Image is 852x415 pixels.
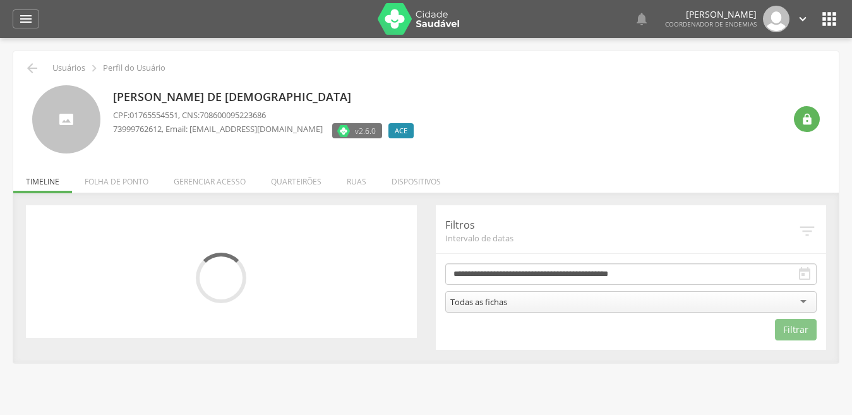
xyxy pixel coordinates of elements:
p: [PERSON_NAME] [665,10,757,19]
label: Versão do aplicativo [332,123,382,138]
li: Ruas [334,164,379,193]
span: Coordenador de Endemias [665,20,757,28]
p: Usuários [52,63,85,73]
p: , Email: [EMAIL_ADDRESS][DOMAIN_NAME] [113,123,323,135]
span: Intervalo de datas [445,232,798,244]
span: 708600095223686 [200,109,266,121]
p: Perfil do Usuário [103,63,165,73]
a:  [13,9,39,28]
i:  [634,11,649,27]
span: ACE [395,126,407,136]
li: Gerenciar acesso [161,164,258,193]
i:  [796,12,810,26]
a:  [796,6,810,32]
span: v2.6.0 [355,124,376,137]
span: 01765554551 [129,109,178,121]
p: [PERSON_NAME] de [DEMOGRAPHIC_DATA] [113,89,420,105]
li: Quarteirões [258,164,334,193]
div: Resetar senha [794,106,820,132]
div: Todas as fichas [450,296,507,308]
a:  [634,6,649,32]
i:  [18,11,33,27]
i:  [87,61,101,75]
i:  [801,113,813,126]
i:  [797,267,812,282]
i:  [819,9,839,29]
p: Filtros [445,218,798,232]
li: Folha de ponto [72,164,161,193]
button: Filtrar [775,319,817,340]
p: CPF: , CNS: [113,109,420,121]
i: Voltar [25,61,40,76]
i:  [798,222,817,241]
li: Dispositivos [379,164,453,193]
span: 73999762612 [113,123,162,135]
